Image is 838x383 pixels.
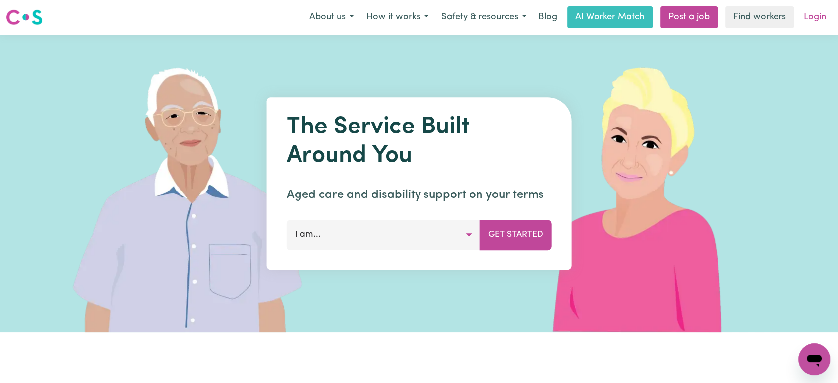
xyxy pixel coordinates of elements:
[6,8,43,26] img: Careseekers logo
[567,6,653,28] a: AI Worker Match
[287,113,552,170] h1: The Service Built Around You
[6,6,43,29] a: Careseekers logo
[798,6,832,28] a: Login
[360,7,435,28] button: How it works
[533,6,563,28] a: Blog
[287,220,480,250] button: I am...
[480,220,552,250] button: Get Started
[303,7,360,28] button: About us
[660,6,718,28] a: Post a job
[725,6,794,28] a: Find workers
[798,343,830,375] iframe: Button to launch messaging window
[287,186,552,204] p: Aged care and disability support on your terms
[435,7,533,28] button: Safety & resources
